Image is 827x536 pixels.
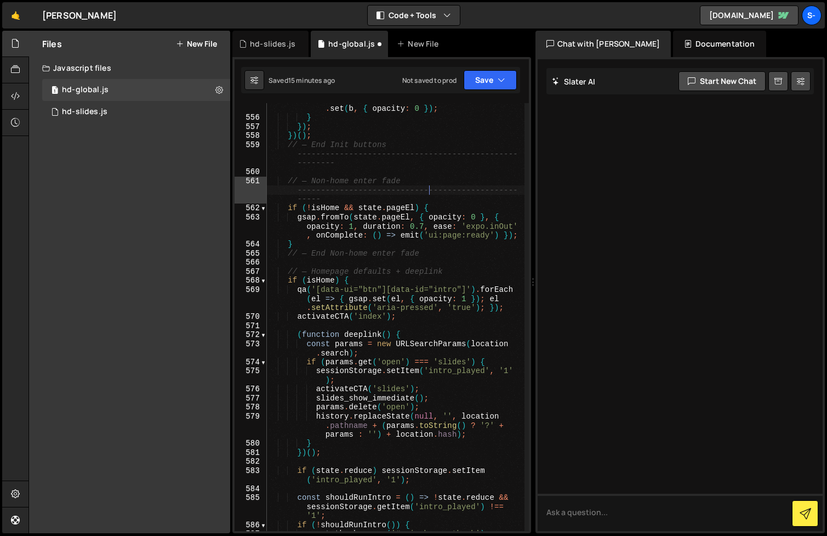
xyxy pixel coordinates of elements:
[235,267,267,277] div: 567
[235,358,267,367] div: 574
[235,122,267,132] div: 557
[62,107,107,117] div: hd-slides.js
[62,85,109,95] div: hd-global.js
[235,213,267,240] div: 563
[535,31,671,57] div: Chat with [PERSON_NAME]
[235,394,267,403] div: 577
[235,258,267,267] div: 566
[235,140,267,168] div: 559
[250,38,295,49] div: hd-slides.js
[235,285,267,313] div: 569
[552,76,596,87] h2: Slater AI
[235,448,267,458] div: 581
[673,31,766,57] div: Documentation
[235,131,267,140] div: 558
[42,9,117,22] div: [PERSON_NAME]
[235,521,267,530] div: 586
[235,466,267,484] div: 583
[235,457,267,466] div: 582
[397,38,443,49] div: New File
[176,40,217,48] button: New File
[235,340,267,358] div: 573
[235,249,267,258] div: 565
[368,5,460,25] button: Code + Tools
[464,70,517,90] button: Save
[678,71,766,91] button: Start new chat
[269,76,335,85] div: Saved
[42,79,230,101] div: 17020/46749.js
[328,38,375,49] div: hd-global.js
[42,101,230,123] div: 17020/47060.js
[235,204,267,213] div: 562
[235,177,267,204] div: 561
[235,493,267,521] div: 585
[235,312,267,321] div: 570
[288,76,335,85] div: 15 minutes ago
[29,57,230,79] div: Javascript files
[235,439,267,448] div: 580
[235,167,267,177] div: 560
[235,276,267,285] div: 568
[2,2,29,29] a: 🤙
[235,330,267,340] div: 572
[235,484,267,494] div: 584
[235,403,267,412] div: 578
[235,366,267,385] div: 575
[42,38,62,50] h2: Files
[235,412,267,439] div: 579
[402,76,457,85] div: Not saved to prod
[235,95,267,113] div: 555
[700,5,799,25] a: [DOMAIN_NAME]
[802,5,822,25] a: s-
[235,321,267,331] div: 571
[235,240,267,249] div: 564
[235,113,267,122] div: 556
[235,385,267,394] div: 576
